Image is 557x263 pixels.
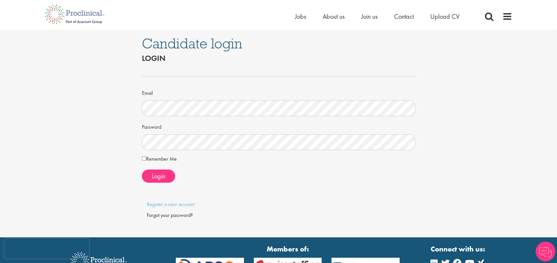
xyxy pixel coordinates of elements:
[142,156,146,161] input: Remember Me
[152,172,165,180] span: Login
[5,239,89,258] iframe: reCAPTCHA
[142,87,153,97] label: Email
[295,12,306,21] a: Jobs
[147,201,194,208] a: Register a new account
[394,12,414,21] a: Contact
[142,35,242,52] span: Candidate login
[361,12,378,21] a: Join us
[142,121,161,131] label: Password
[142,155,177,163] label: Remember Me
[323,12,345,21] a: About us
[430,12,460,21] a: Upload CV
[142,170,175,183] button: Login
[142,54,415,63] h2: Login
[176,244,400,254] strong: Members of:
[431,244,487,254] strong: Connect with us:
[536,242,555,261] img: Chatbot
[147,212,411,219] div: Forgot your password?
